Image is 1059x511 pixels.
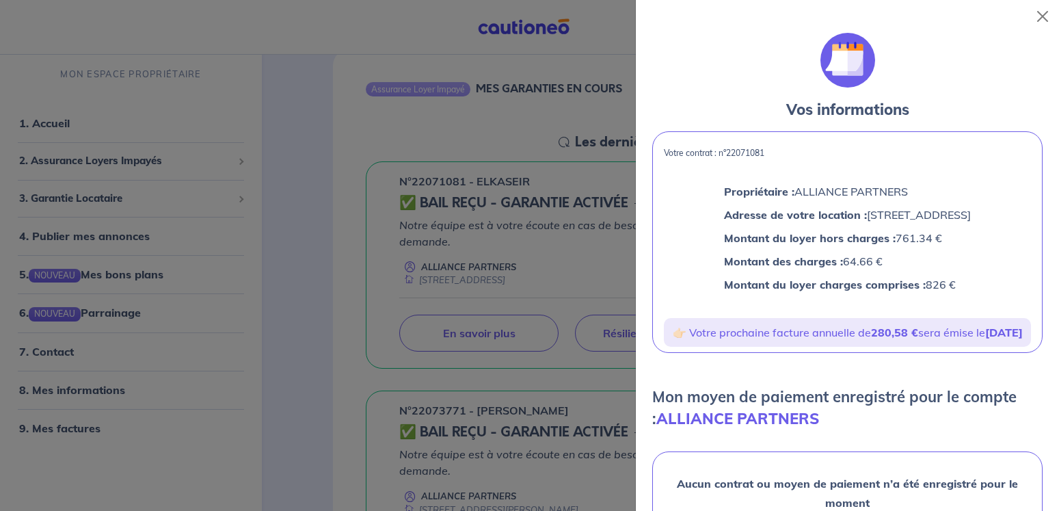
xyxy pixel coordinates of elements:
p: Mon moyen de paiement enregistré pour le compte : [652,386,1043,430]
strong: Propriétaire : [724,185,794,198]
strong: Adresse de votre location : [724,208,867,222]
p: 64.66 € [724,252,971,270]
strong: Vos informations [786,100,909,119]
strong: Montant des charges : [724,254,843,268]
p: Votre contrat : n°22071081 [664,148,1031,158]
strong: Montant du loyer hors charges : [724,231,896,245]
img: illu_calendar.svg [820,33,875,88]
p: ALLIANCE PARTNERS [724,183,971,200]
strong: ALLIANCE PARTNERS [656,409,819,428]
strong: 280,58 € [871,326,918,339]
p: [STREET_ADDRESS] [724,206,971,224]
button: Close [1032,5,1054,27]
strong: Aucun contrat ou moyen de paiement n’a été enregistré pour le moment [677,477,1018,510]
strong: Montant du loyer charges comprises : [724,278,926,291]
p: 👉🏻 Votre prochaine facture annuelle de sera émise le [669,324,1026,341]
p: 761.34 € [724,229,971,247]
p: 826 € [724,276,971,293]
strong: [DATE] [985,326,1023,339]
